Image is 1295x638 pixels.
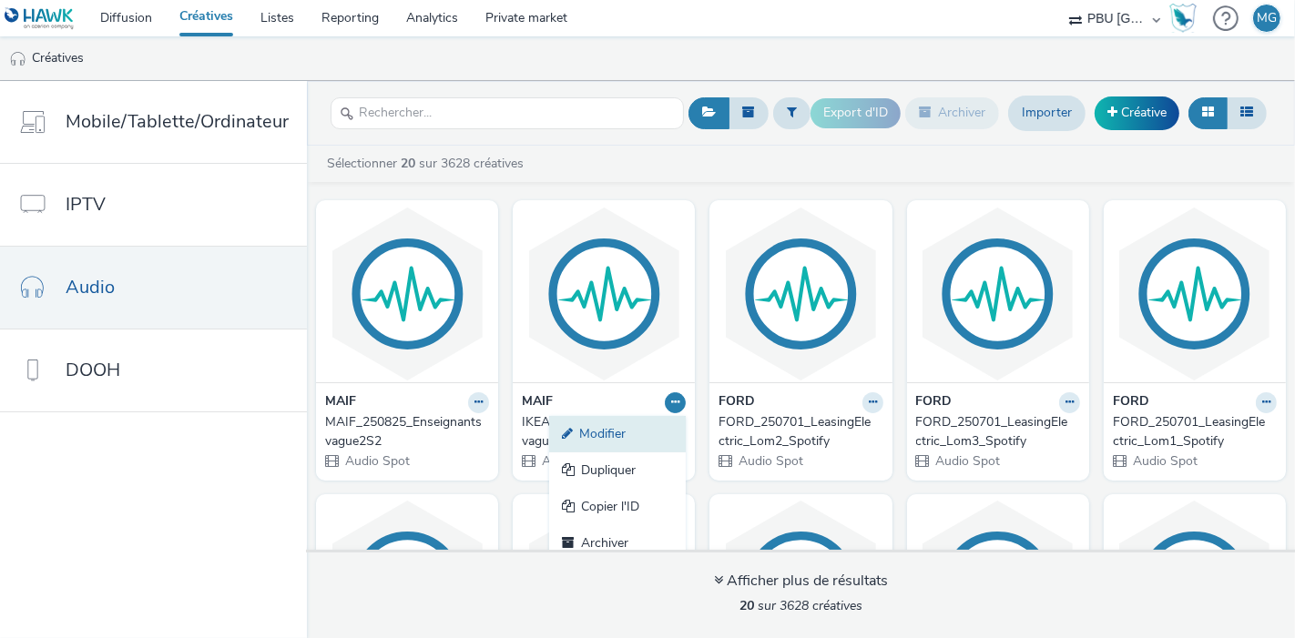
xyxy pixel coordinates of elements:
[1188,97,1228,128] button: Grille
[916,413,1073,451] div: FORD_250701_LeasingElectric_Lom3_Spotify
[325,155,531,172] a: Sélectionner sur 3628 créatives
[1131,452,1198,470] span: Audio Spot
[1113,392,1149,413] strong: FORD
[549,525,686,562] a: Archiver
[522,413,678,451] div: IKEA_250825_Enseignantsvague2S1
[1108,205,1281,382] img: FORD_250701_LeasingElectric_Lom1_Spotify visual
[719,413,875,451] div: FORD_250701_LeasingElectric_Lom2_Spotify
[739,597,862,614] span: sur 3628 créatives
[737,452,803,470] span: Audio Spot
[1095,96,1179,129] a: Créative
[325,413,489,451] a: MAIF_250825_Enseignantsvague2S2
[916,392,953,413] strong: FORD
[912,205,1085,382] img: FORD_250701_LeasingElectric_Lom3_Spotify visual
[9,50,27,68] img: audio
[1008,96,1086,130] a: Importer
[719,413,882,451] a: FORD_250701_LeasingElectric_Lom2_Spotify
[522,413,686,451] a: IKEA_250825_Enseignantsvague2S1
[549,416,686,452] a: Modifier
[1227,97,1267,128] button: Liste
[66,191,106,218] span: IPTV
[811,98,901,127] button: Export d'ID
[916,413,1080,451] a: FORD_250701_LeasingElectric_Lom3_Spotify
[517,205,690,382] img: IKEA_250825_Enseignantsvague2S1 visual
[66,357,120,383] span: DOOH
[934,452,1001,470] span: Audio Spot
[540,452,607,470] span: Audio Spot
[343,452,410,470] span: Audio Spot
[5,7,75,30] img: undefined Logo
[719,392,755,413] strong: FORD
[1113,413,1277,451] a: FORD_250701_LeasingElectric_Lom1_Spotify
[331,97,684,129] input: Rechercher...
[66,108,289,135] span: Mobile/Tablette/Ordinateur
[325,392,356,413] strong: MAIF
[1169,4,1204,33] a: Hawk Academy
[714,205,887,382] img: FORD_250701_LeasingElectric_Lom2_Spotify visual
[66,274,115,300] span: Audio
[1113,413,1270,451] div: FORD_250701_LeasingElectric_Lom1_Spotify
[522,392,553,413] strong: MAIF
[1257,5,1277,32] div: MG
[905,97,999,128] button: Archiver
[739,597,754,614] strong: 20
[549,452,686,489] a: Dupliquer
[401,155,415,172] strong: 20
[549,489,686,525] a: Copier l'ID
[321,205,494,382] img: MAIF_250825_Enseignantsvague2S2 visual
[714,571,888,592] div: Afficher plus de résultats
[325,413,482,451] div: MAIF_250825_Enseignantsvague2S2
[1169,4,1197,33] img: Hawk Academy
